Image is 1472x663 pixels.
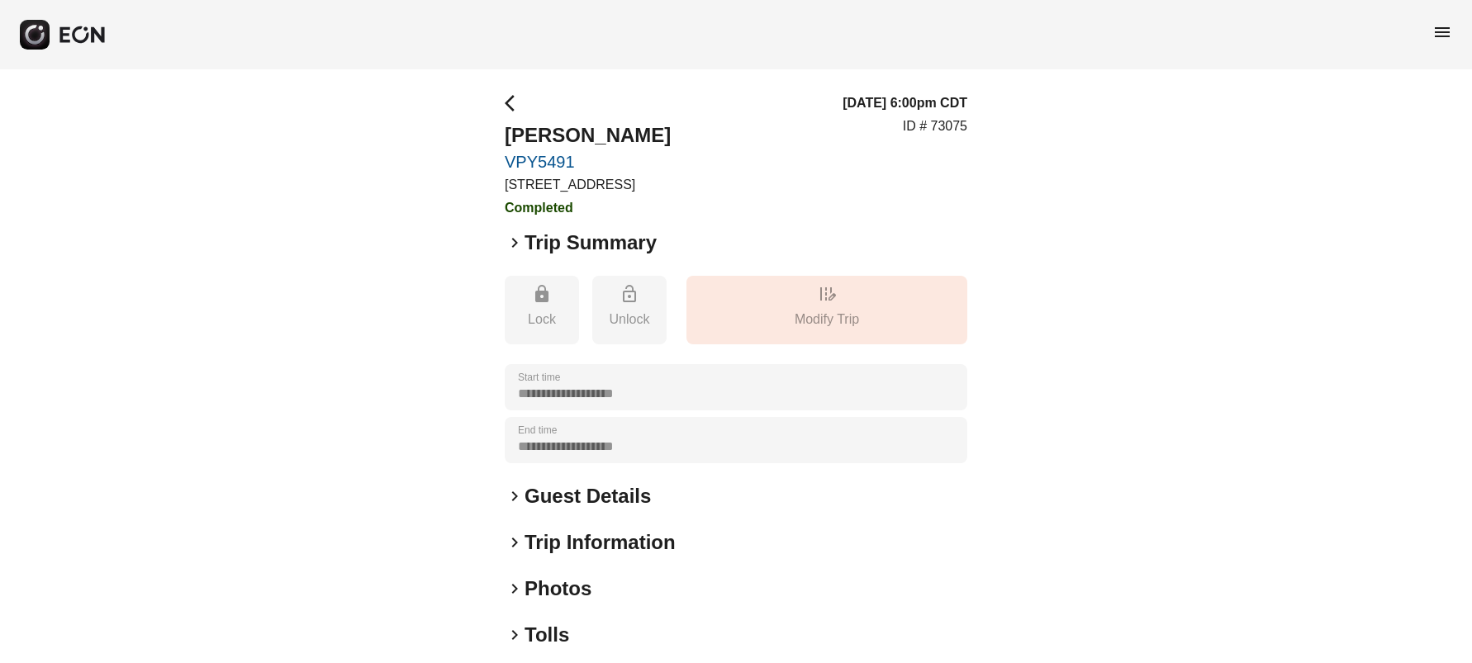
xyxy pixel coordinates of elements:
[525,529,676,556] h2: Trip Information
[843,93,967,113] h3: [DATE] 6:00pm CDT
[505,486,525,506] span: keyboard_arrow_right
[505,579,525,599] span: keyboard_arrow_right
[505,122,671,149] h2: [PERSON_NAME]
[525,230,657,256] h2: Trip Summary
[505,175,671,195] p: [STREET_ADDRESS]
[505,198,671,218] h3: Completed
[525,622,569,648] h2: Tolls
[505,533,525,552] span: keyboard_arrow_right
[505,152,671,172] a: VPY5491
[505,233,525,253] span: keyboard_arrow_right
[525,483,651,509] h2: Guest Details
[525,575,591,602] h2: Photos
[1432,22,1452,42] span: menu
[903,116,967,136] p: ID # 73075
[505,93,525,113] span: arrow_back_ios
[505,625,525,645] span: keyboard_arrow_right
